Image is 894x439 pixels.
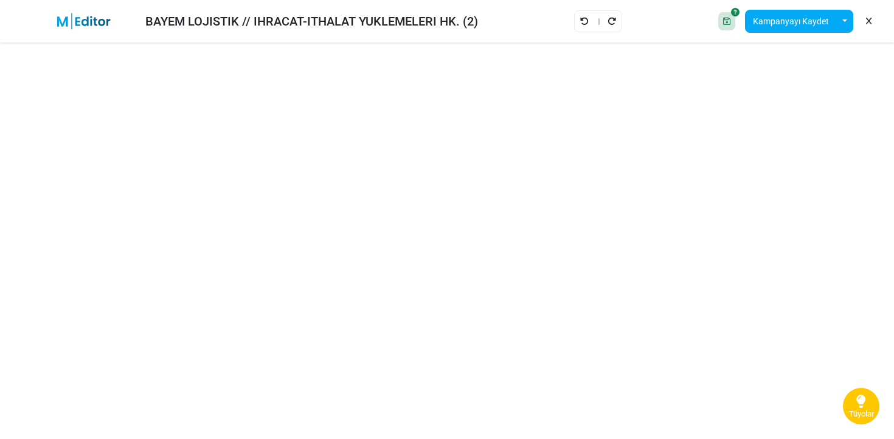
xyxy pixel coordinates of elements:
[745,10,837,33] button: Kampanyayı Kaydet
[607,13,617,29] a: Yeniden Uygula
[145,12,478,30] div: BAYEM LOJISTIK // IHRACAT-ITHALAT YUKLEMELERI HK. (2)
[849,409,874,419] span: Tüyolar
[731,8,740,16] i: SoftSave® is off
[580,13,589,29] a: Geri Al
